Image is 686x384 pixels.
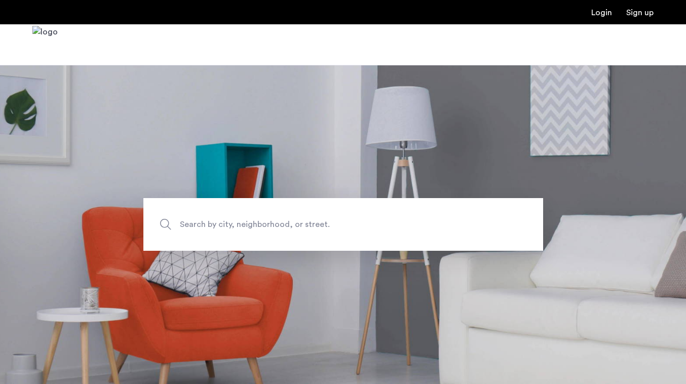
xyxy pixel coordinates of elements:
[32,26,58,64] a: Cazamio Logo
[591,9,612,17] a: Login
[626,9,654,17] a: Registration
[180,218,460,232] span: Search by city, neighborhood, or street.
[143,198,543,251] input: Apartment Search
[32,26,58,64] img: logo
